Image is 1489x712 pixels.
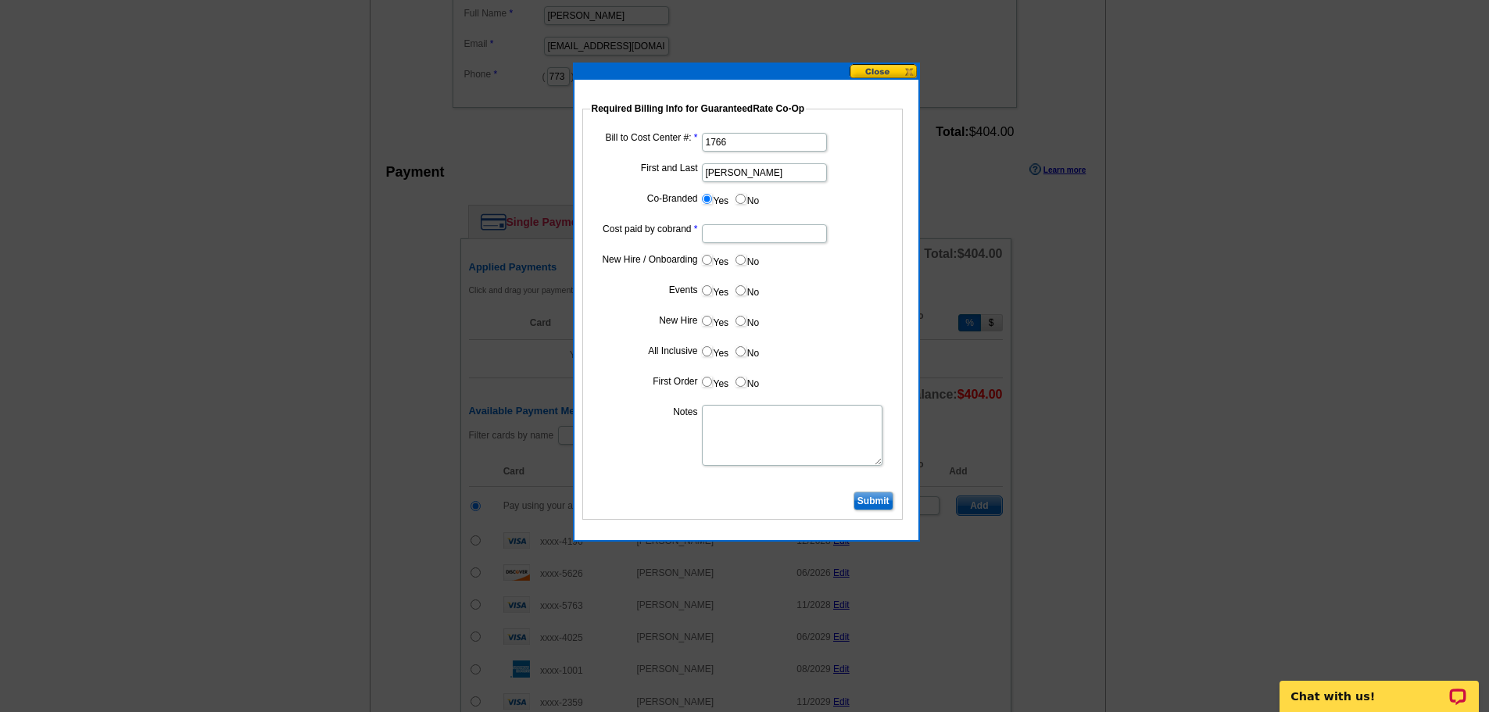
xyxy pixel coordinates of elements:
[734,373,759,391] label: No
[594,374,698,388] label: First Order
[594,131,698,145] label: Bill to Cost Center #:
[736,316,746,326] input: No
[594,222,698,236] label: Cost paid by cobrand
[700,281,729,299] label: Yes
[734,190,759,208] label: No
[702,377,712,387] input: Yes
[734,312,759,330] label: No
[594,252,698,267] label: New Hire / Onboarding
[594,161,698,175] label: First and Last
[734,281,759,299] label: No
[700,373,729,391] label: Yes
[736,346,746,356] input: No
[736,255,746,265] input: No
[702,255,712,265] input: Yes
[594,283,698,297] label: Events
[594,191,698,206] label: Co-Branded
[702,346,712,356] input: Yes
[594,405,698,419] label: Notes
[702,194,712,204] input: Yes
[702,285,712,295] input: Yes
[702,316,712,326] input: Yes
[700,342,729,360] label: Yes
[1269,663,1489,712] iframe: LiveChat chat widget
[594,313,698,327] label: New Hire
[700,251,729,269] label: Yes
[854,492,893,510] input: Submit
[590,102,807,116] legend: Required Billing Info for GuaranteedRate Co-Op
[734,342,759,360] label: No
[736,194,746,204] input: No
[736,285,746,295] input: No
[736,377,746,387] input: No
[700,312,729,330] label: Yes
[734,251,759,269] label: No
[700,190,729,208] label: Yes
[594,344,698,358] label: All Inclusive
